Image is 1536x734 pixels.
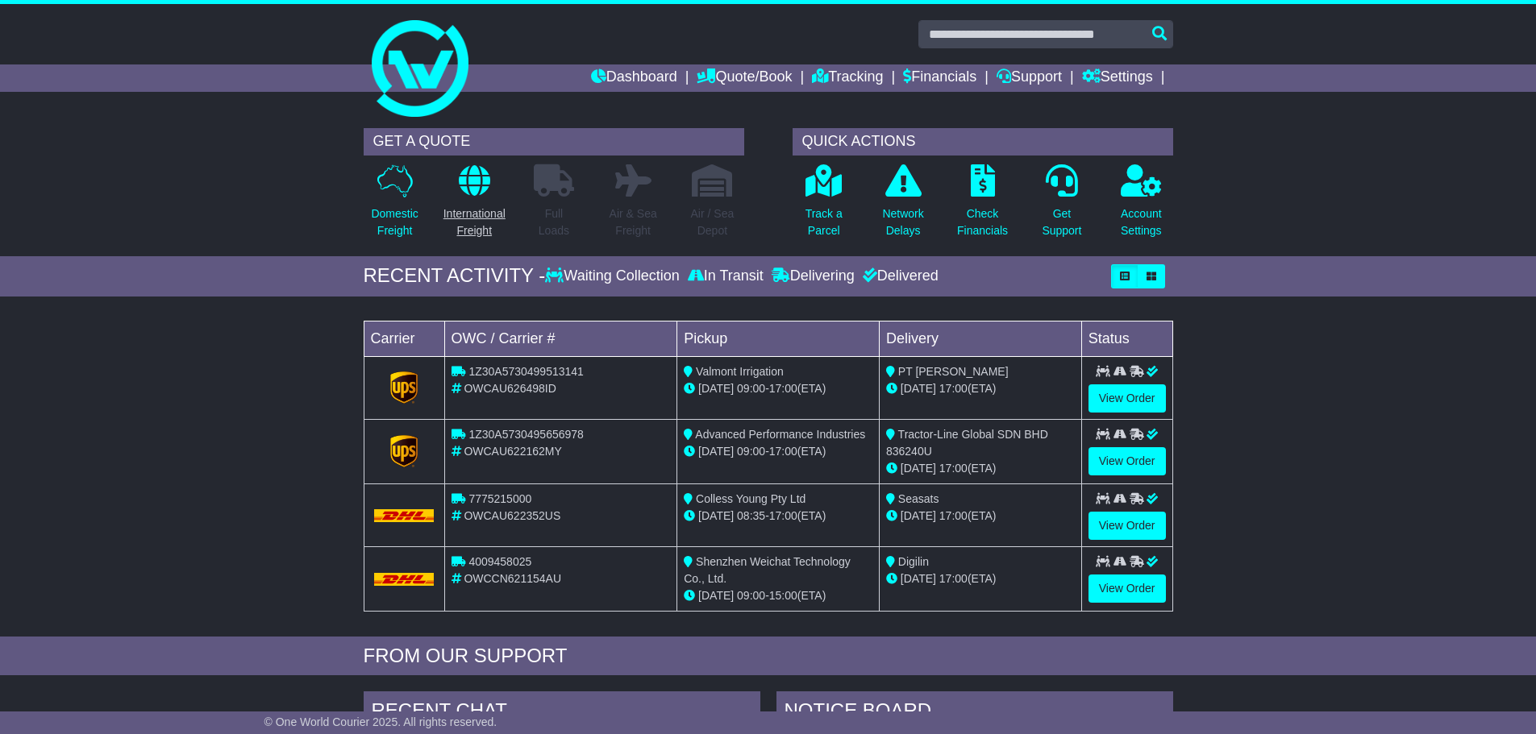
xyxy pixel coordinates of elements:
div: - (ETA) [684,587,872,604]
a: AccountSettings [1120,164,1163,248]
span: Tractor-Line Global SDN BHD 836240U [886,428,1048,458]
div: (ETA) [886,570,1075,587]
a: View Order [1089,512,1166,540]
td: Carrier [364,321,444,356]
div: - (ETA) [684,380,872,397]
a: GetSupport [1041,164,1082,248]
span: 17:00 [939,382,968,395]
span: 4009458025 [468,555,531,568]
p: Network Delays [882,205,923,239]
div: GET A QUOTE [364,128,744,156]
span: [DATE] [901,462,936,475]
span: OWCAU622162MY [464,445,561,458]
span: Colless Young Pty Ltd [696,492,805,505]
td: Pickup [677,321,880,356]
a: Financials [903,64,976,92]
p: Account Settings [1121,205,1162,239]
span: 17:00 [939,462,968,475]
span: Shenzhen Weichat Technology Co., Ltd. [684,555,851,585]
a: NetworkDelays [881,164,924,248]
span: 17:00 [769,509,797,522]
td: OWC / Carrier # [444,321,677,356]
a: Dashboard [591,64,677,92]
span: OWCAU622352US [464,509,560,522]
a: View Order [1089,384,1166,413]
span: 09:00 [737,445,765,458]
a: DomesticFreight [370,164,418,248]
div: (ETA) [886,460,1075,477]
span: 17:00 [939,572,968,585]
div: (ETA) [886,508,1075,525]
p: International Freight [443,205,506,239]
span: [DATE] [698,589,734,602]
p: Air / Sea Depot [691,205,735,239]
a: Track aParcel [805,164,843,248]
span: © One World Courier 2025. All rights reserved. [264,715,497,728]
td: Delivery [879,321,1081,356]
span: [DATE] [901,572,936,585]
span: Digilin [898,555,929,568]
div: QUICK ACTIONS [793,128,1173,156]
span: 1Z30A5730499513141 [468,365,583,378]
span: 7775215000 [468,492,531,505]
div: Delivered [859,267,939,285]
span: 09:00 [737,382,765,395]
a: Support [997,64,1062,92]
span: [DATE] [698,445,734,458]
span: PT [PERSON_NAME] [898,365,1009,378]
a: Settings [1082,64,1153,92]
span: Seasats [898,492,939,505]
a: Quote/Book [697,64,792,92]
p: Check Financials [957,205,1008,239]
a: View Order [1089,574,1166,603]
span: [DATE] [901,382,936,395]
p: Domestic Freight [371,205,418,239]
div: - (ETA) [684,443,872,460]
div: (ETA) [886,380,1075,397]
div: - (ETA) [684,508,872,525]
span: [DATE] [698,382,734,395]
a: Tracking [812,64,883,92]
div: FROM OUR SUPPORT [364,645,1173,668]
span: Valmont Irrigation [696,365,784,378]
div: In Transit [684,267,768,285]
a: View Order [1089,447,1166,475]
p: Track a Parcel [805,205,843,239]
div: Waiting Collection [545,267,683,285]
span: Advanced Performance Industries [695,428,865,441]
td: Status [1081,321,1172,356]
span: [DATE] [901,509,936,522]
p: Get Support [1042,205,1081,239]
img: GetCarrierServiceLogo [390,435,418,467]
span: OWCCN621154AU [464,572,561,585]
p: Air & Sea Freight [610,205,657,239]
span: 09:00 [737,589,765,602]
img: DHL.png [374,509,435,522]
span: 17:00 [939,509,968,522]
span: 15:00 [769,589,797,602]
span: 17:00 [769,445,797,458]
div: Delivering [768,267,859,285]
div: RECENT ACTIVITY - [364,264,546,288]
span: 08:35 [737,509,765,522]
span: [DATE] [698,509,734,522]
img: GetCarrierServiceLogo [390,371,418,404]
p: Full Loads [534,205,574,239]
a: CheckFinancials [956,164,1009,248]
img: DHL.png [374,573,435,586]
span: 17:00 [769,382,797,395]
a: InternationalFreight [443,164,506,248]
span: 1Z30A5730495656978 [468,428,583,441]
span: OWCAU626498ID [464,382,556,395]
